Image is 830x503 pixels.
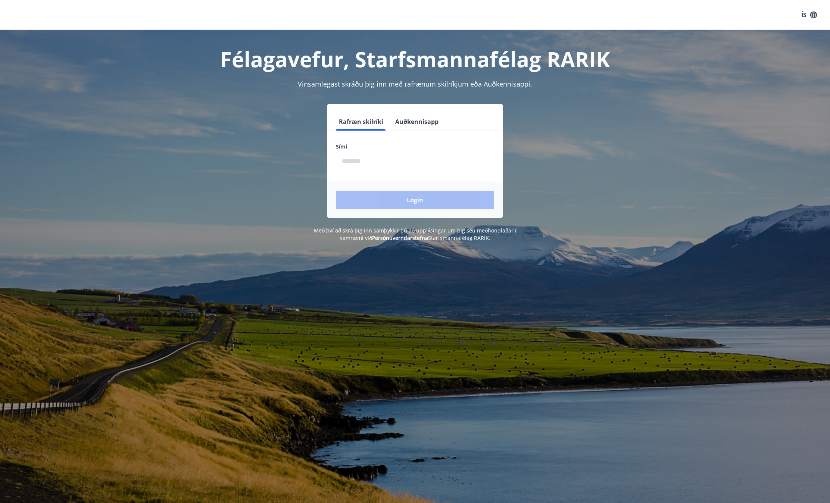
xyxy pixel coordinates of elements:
[155,45,675,73] h1: Félagavefur, Starfsmannafélag RARIK
[314,227,517,241] span: Með því að skrá þig inn samþykkir þú að upplýsingar um þig séu meðhöndlaðar í samræmi við Starfsm...
[336,113,386,131] button: Rafræn skilríki
[797,8,821,22] button: ÍS
[392,113,441,131] button: Auðkennisapp
[372,234,428,241] a: Persónuverndarstefna
[336,143,494,150] label: Sími
[298,79,532,88] span: Vinsamlegast skráðu þig inn með rafrænum skilríkjum eða Auðkennisappi.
